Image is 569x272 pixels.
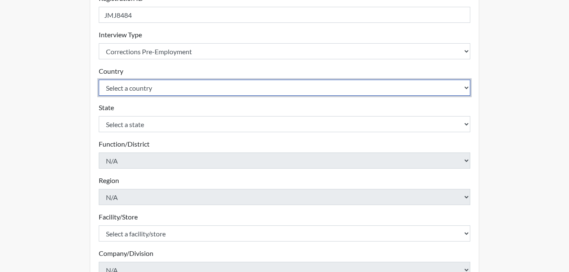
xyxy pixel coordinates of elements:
[99,139,150,149] label: Function/District
[99,30,142,40] label: Interview Type
[99,103,114,113] label: State
[99,248,153,258] label: Company/Division
[99,175,119,186] label: Region
[99,66,123,76] label: Country
[99,7,471,23] input: Insert a Registration ID, which needs to be a unique alphanumeric value for each interviewee
[99,212,138,222] label: Facility/Store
